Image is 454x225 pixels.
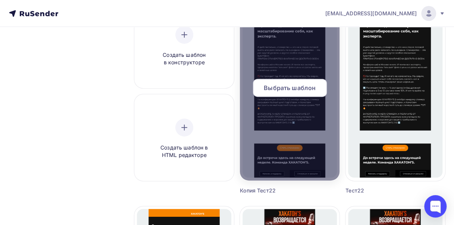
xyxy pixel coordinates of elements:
[149,51,220,67] span: Создать шаблон в конструкторе
[345,187,420,194] div: Тест22
[325,6,445,21] a: [EMAIL_ADDRESS][DOMAIN_NAME]
[264,83,316,92] span: Выбрать шаблон
[325,10,417,17] span: [EMAIL_ADDRESS][DOMAIN_NAME]
[240,187,314,194] div: Копия Тест22
[149,144,220,159] span: Создать шаблон в HTML редакторе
